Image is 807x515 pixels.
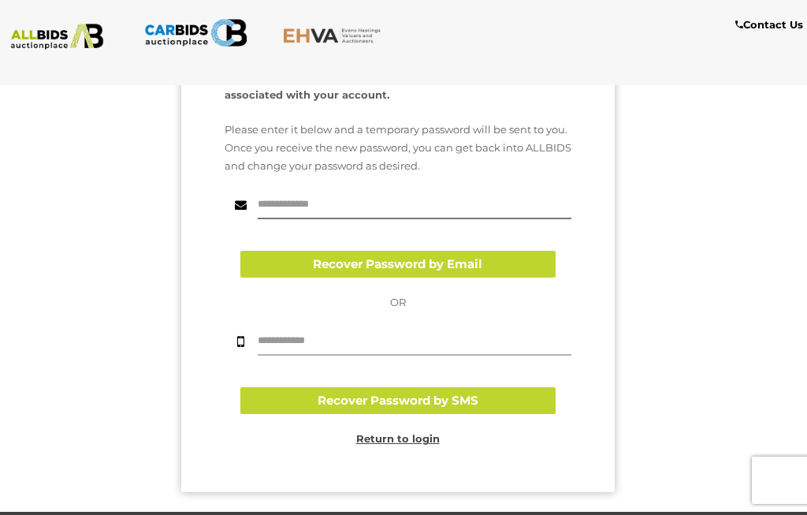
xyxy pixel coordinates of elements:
[144,16,247,50] img: CARBIDS.com.au
[356,432,440,445] a: Return to login
[240,251,556,278] button: Recover Password by Email
[735,16,807,34] a: Contact Us
[735,18,803,31] b: Contact Us
[225,121,571,176] p: Please enter it below and a temporary password will be sent to you. Once you receive the new pass...
[225,293,571,312] p: OR
[6,24,109,50] img: ALLBIDS.com.au
[240,387,556,415] button: Recover Password by SMS
[283,28,386,43] img: EHVA.com.au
